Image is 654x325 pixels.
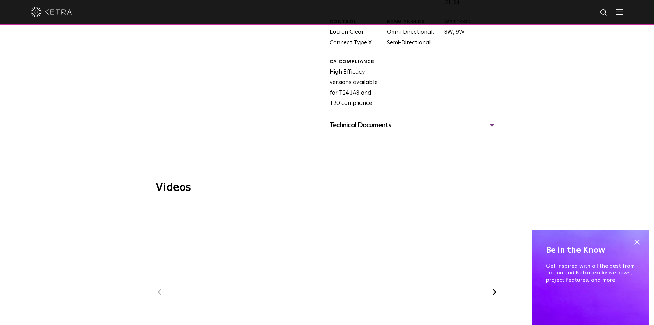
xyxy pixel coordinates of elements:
img: Hamburger%20Nav.svg [616,9,623,15]
div: Lutron Clear Connect Type X [324,19,382,48]
img: ketra-logo-2019-white [31,7,72,17]
div: High Efficacy versions available for T24 JA8 and T20 compliance [324,58,382,109]
h3: Videos [156,182,499,193]
div: 8W, 9W [439,19,496,48]
img: search icon [600,9,608,17]
div: Omni-Directional, Semi-Directional [382,19,439,48]
p: Get inspired with all the best from Lutron and Ketra: exclusive news, project features, and more. [546,262,635,284]
h4: Be in the Know [546,244,635,257]
button: Next [490,288,499,296]
button: Previous [156,288,164,296]
div: Technical Documents [330,120,497,131]
div: CA Compliance [330,58,382,65]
